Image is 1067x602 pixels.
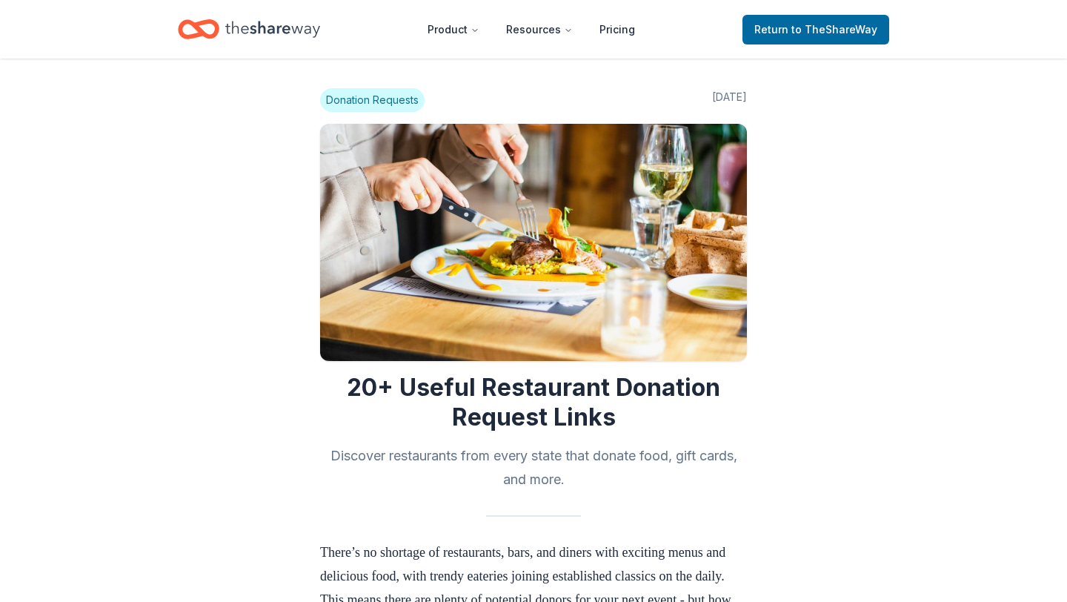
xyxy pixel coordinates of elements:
span: [DATE] [712,88,747,112]
span: to TheShareWay [791,23,877,36]
h2: Discover restaurants from every state that donate food, gift cards, and more. [320,444,747,492]
a: Home [178,12,320,47]
nav: Main [416,12,647,47]
button: Resources [494,15,585,44]
button: Product [416,15,491,44]
h1: 20+ Useful Restaurant Donation Request Links [320,373,747,432]
span: Return [754,21,877,39]
img: Image for 20+ Useful Restaurant Donation Request Links [320,124,747,361]
a: Returnto TheShareWay [742,15,889,44]
span: Donation Requests [320,88,425,112]
a: Pricing [588,15,647,44]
